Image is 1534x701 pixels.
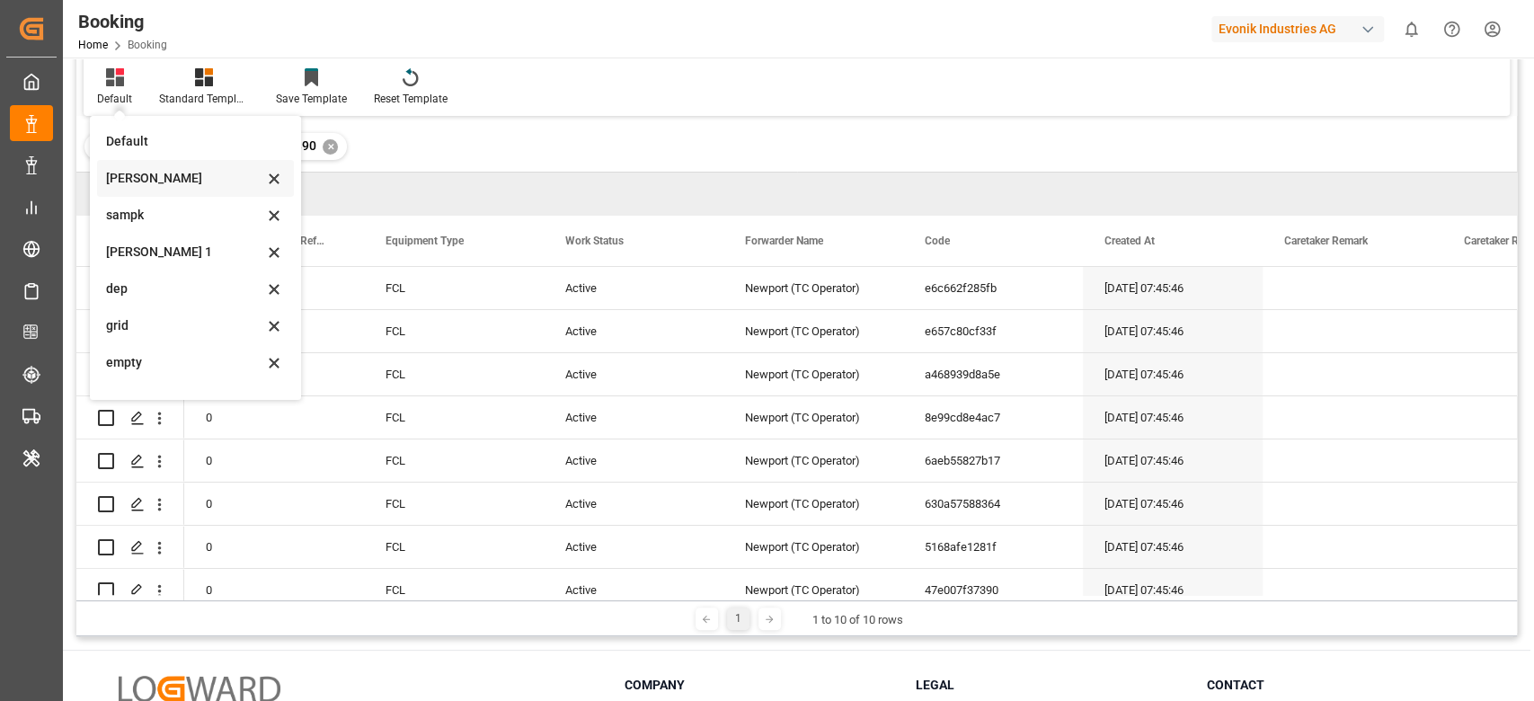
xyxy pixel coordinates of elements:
[903,526,1083,568] div: 5168afe1281f
[106,243,263,262] div: [PERSON_NAME] 1
[78,8,167,35] div: Booking
[544,526,723,568] div: Active
[276,91,347,107] div: Save Template
[723,396,903,439] div: Newport (TC Operator)
[903,353,1083,395] div: a468939d8a5e
[78,39,108,51] a: Home
[903,310,1083,352] div: e657c80cf33f
[106,316,263,335] div: grid
[723,526,903,568] div: Newport (TC Operator)
[1104,235,1155,247] span: Created At
[364,526,544,568] div: FCL
[903,483,1083,525] div: 630a57588364
[76,526,184,569] div: Press SPACE to select this row.
[1432,9,1472,49] button: Help Center
[723,353,903,395] div: Newport (TC Operator)
[925,235,950,247] span: Code
[1083,310,1263,352] div: [DATE] 07:45:46
[106,353,263,372] div: empty
[723,569,903,611] div: Newport (TC Operator)
[1391,9,1432,49] button: show 0 new notifications
[184,439,364,482] div: 0
[364,396,544,439] div: FCL
[544,483,723,525] div: Active
[565,235,624,247] span: Work Status
[544,310,723,352] div: Active
[1083,353,1263,395] div: [DATE] 07:45:46
[903,439,1083,482] div: 6aeb55827b17
[76,483,184,526] div: Press SPACE to select this row.
[1211,16,1384,42] div: Evonik Industries AG
[76,439,184,483] div: Press SPACE to select this row.
[916,676,1184,695] h3: Legal
[364,353,544,395] div: FCL
[544,569,723,611] div: Active
[184,526,364,568] div: 0
[1083,569,1263,611] div: [DATE] 07:45:46
[903,267,1083,309] div: e6c662f285fb
[184,483,364,525] div: 0
[106,280,263,298] div: dep
[184,396,364,439] div: 0
[364,267,544,309] div: FCL
[544,439,723,482] div: Active
[1284,235,1368,247] span: Caretaker Remark
[106,390,263,409] div: TS1
[364,569,544,611] div: FCL
[374,91,448,107] div: Reset Template
[723,267,903,309] div: Newport (TC Operator)
[723,310,903,352] div: Newport (TC Operator)
[159,91,249,107] div: Standard Templates
[1083,483,1263,525] div: [DATE] 07:45:46
[723,483,903,525] div: Newport (TC Operator)
[76,353,184,396] div: Press SPACE to select this row.
[76,310,184,353] div: Press SPACE to select this row.
[1083,267,1263,309] div: [DATE] 07:45:46
[723,439,903,482] div: Newport (TC Operator)
[903,569,1083,611] div: 47e007f37390
[625,676,893,695] h3: Company
[727,608,749,630] div: 1
[1206,676,1475,695] h3: Contact
[544,396,723,439] div: Active
[386,235,464,247] span: Equipment Type
[97,91,132,107] div: Default
[106,169,263,188] div: [PERSON_NAME]
[106,206,263,225] div: sampk
[1083,526,1263,568] div: [DATE] 07:45:46
[106,132,263,151] div: Default
[1083,396,1263,439] div: [DATE] 07:45:46
[544,267,723,309] div: Active
[364,439,544,482] div: FCL
[1211,12,1391,46] button: Evonik Industries AG
[1083,439,1263,482] div: [DATE] 07:45:46
[544,353,723,395] div: Active
[812,611,903,629] div: 1 to 10 of 10 rows
[323,139,338,155] div: ✕
[76,396,184,439] div: Press SPACE to select this row.
[184,569,364,611] div: 0
[76,569,184,612] div: Press SPACE to select this row.
[903,396,1083,439] div: 8e99cd8e4ac7
[364,310,544,352] div: FCL
[364,483,544,525] div: FCL
[76,267,184,310] div: Press SPACE to select this row.
[745,235,823,247] span: Forwarder Name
